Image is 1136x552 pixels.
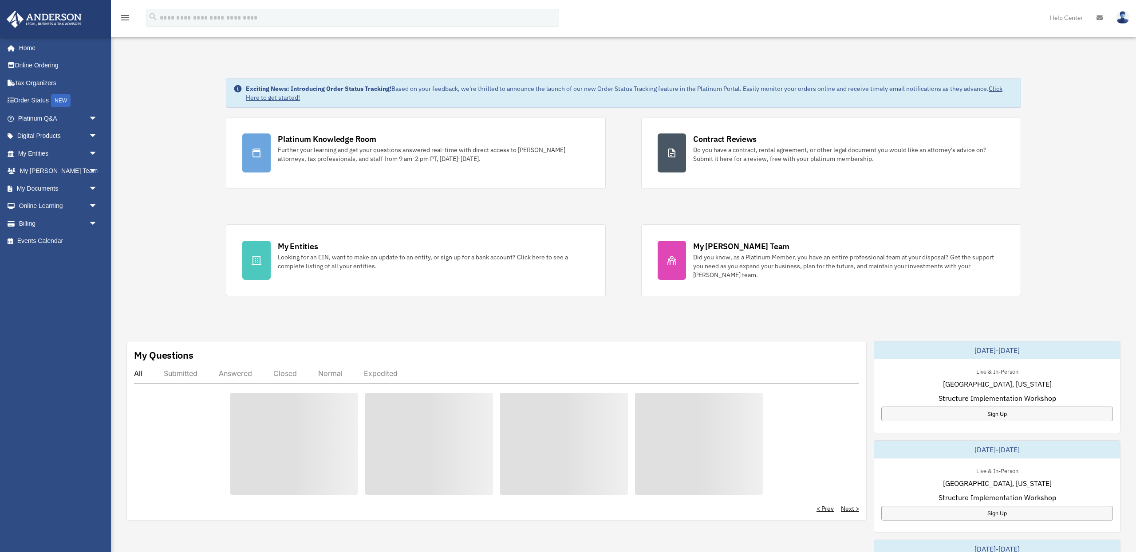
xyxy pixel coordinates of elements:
[278,133,376,145] div: Platinum Knowledge Room
[6,197,111,215] a: Online Learningarrow_drop_down
[6,127,111,145] a: Digital Productsarrow_drop_down
[219,369,252,378] div: Answered
[1116,11,1129,24] img: User Pic
[51,94,71,107] div: NEW
[246,85,391,93] strong: Exciting News: Introducing Order Status Tracking!
[841,504,859,513] a: Next >
[120,12,130,23] i: menu
[6,110,111,127] a: Platinum Q&Aarrow_drop_down
[874,341,1120,359] div: [DATE]-[DATE]
[164,369,197,378] div: Submitted
[6,232,111,250] a: Events Calendar
[6,162,111,180] a: My [PERSON_NAME] Teamarrow_drop_down
[226,224,606,296] a: My Entities Looking for an EIN, want to make an update to an entity, or sign up for a bank accoun...
[148,12,158,22] i: search
[89,215,106,233] span: arrow_drop_down
[6,74,111,92] a: Tax Organizers
[939,492,1056,503] span: Structure Implementation Workshop
[364,369,398,378] div: Expedited
[6,215,111,232] a: Billingarrow_drop_down
[6,57,111,74] a: Online Ordering
[89,127,106,145] span: arrow_drop_down
[6,180,111,197] a: My Documentsarrow_drop_down
[120,16,130,23] a: menu
[278,145,589,163] div: Further your learning and get your questions answered real-time with direct access to [PERSON_NAM...
[943,379,1052,389] span: [GEOGRAPHIC_DATA], [US_STATE]
[318,369,343,378] div: Normal
[874,441,1120,458] div: [DATE]-[DATE]
[641,224,1021,296] a: My [PERSON_NAME] Team Did you know, as a Platinum Member, you have an entire professional team at...
[134,369,142,378] div: All
[939,393,1056,403] span: Structure Implementation Workshop
[881,407,1113,421] a: Sign Up
[969,466,1026,475] div: Live & In-Person
[134,348,193,362] div: My Questions
[278,253,589,270] div: Looking for an EIN, want to make an update to an entity, or sign up for a bank account? Click her...
[816,504,834,513] a: < Prev
[246,85,1002,102] a: Click Here to get started!
[6,92,111,110] a: Order StatusNEW
[693,241,789,252] div: My [PERSON_NAME] Team
[273,369,297,378] div: Closed
[278,241,318,252] div: My Entities
[6,145,111,162] a: My Entitiesarrow_drop_down
[89,197,106,215] span: arrow_drop_down
[226,117,606,189] a: Platinum Knowledge Room Further your learning and get your questions answered real-time with dire...
[693,145,1005,163] div: Do you have a contract, rental agreement, or other legal document you would like an attorney's ad...
[6,39,106,57] a: Home
[89,110,106,128] span: arrow_drop_down
[89,180,106,198] span: arrow_drop_down
[89,145,106,163] span: arrow_drop_down
[4,11,84,28] img: Anderson Advisors Platinum Portal
[641,117,1021,189] a: Contract Reviews Do you have a contract, rental agreement, or other legal document you would like...
[969,366,1026,376] div: Live & In-Person
[693,133,757,145] div: Contract Reviews
[943,478,1052,489] span: [GEOGRAPHIC_DATA], [US_STATE]
[246,84,1014,102] div: Based on your feedback, we're thrilled to announce the launch of our new Order Status Tracking fe...
[693,253,1005,279] div: Did you know, as a Platinum Member, you have an entire professional team at your disposal? Get th...
[881,506,1113,521] a: Sign Up
[89,162,106,180] span: arrow_drop_down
